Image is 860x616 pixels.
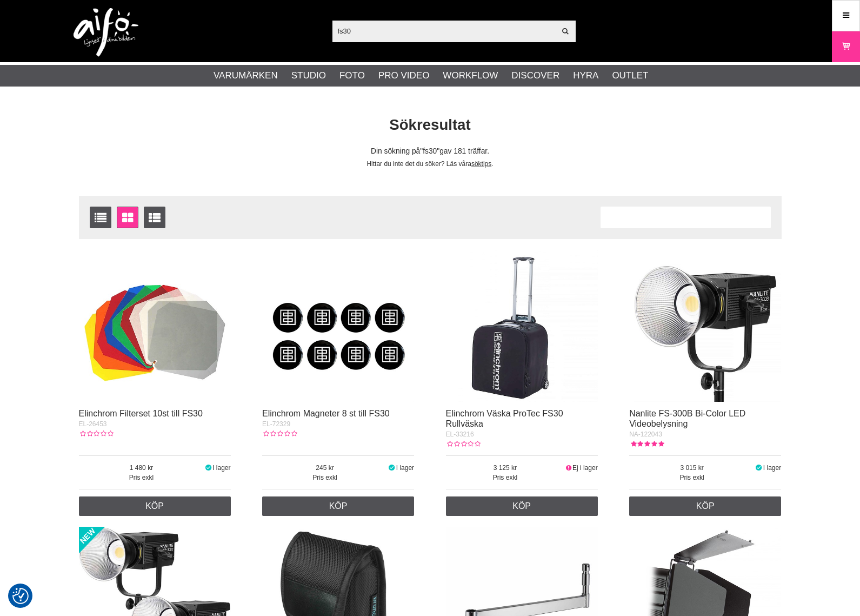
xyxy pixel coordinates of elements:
img: Revisit consent button [12,588,29,604]
span: 245 [262,463,388,473]
span: fs30 [420,147,439,155]
input: Sök produkter ... [332,23,556,39]
i: I lager [388,464,396,472]
a: Köp [446,496,598,516]
span: 3 015 [629,463,755,473]
span: Pris exkl [262,473,388,482]
a: Discover [511,69,559,83]
span: 3 125 [446,463,565,473]
img: Elinchrom Filterset 10st till FS30 [79,250,231,402]
div: Kundbetyg: 0 [79,429,114,439]
a: Studio [291,69,326,83]
span: 1 480 [79,463,204,473]
img: Nanlite FS-300B Bi-Color LED Videobelysning [629,250,781,402]
a: Nanlite FS-300B Bi-Color LED Videobelysning [629,409,745,428]
i: I lager [204,464,212,472]
span: Pris exkl [629,473,755,482]
span: I lager [763,464,781,472]
a: Köp [79,496,231,516]
span: EL-26453 [79,420,107,428]
span: EL-72329 [262,420,290,428]
a: Elinchrom Magneter 8 st till FS30 [262,409,390,418]
a: Listvisning [90,207,111,228]
span: I lager [396,464,414,472]
span: Pris exkl [446,473,565,482]
div: Kundbetyg: 0 [262,429,297,439]
a: Utökad listvisning [144,207,165,228]
span: I lager [212,464,230,472]
span: NA-122043 [629,430,662,438]
a: Elinchrom Väska ProTec FS30 Rullväska [446,409,563,428]
span: Ej i lager [572,464,598,472]
a: Hyra [573,69,598,83]
a: Köp [262,496,414,516]
span: Hittar du inte det du söker? Läs våra [366,160,471,168]
div: Kundbetyg: 5.00 [629,439,664,449]
div: Kundbetyg: 0 [446,439,481,449]
img: logo.png [74,8,138,57]
span: . [491,160,493,168]
img: Elinchrom Magneter 8 st till FS30 [262,250,414,402]
button: Samtyckesinställningar [12,586,29,606]
a: Foto [339,69,365,83]
img: Elinchrom Väska ProTec FS30 Rullväska [446,250,598,402]
h1: Sökresultat [71,115,790,136]
span: Din sökning på gav 181 träffar. [371,147,489,155]
span: EL-33216 [446,430,474,438]
i: I lager [755,464,763,472]
a: Workflow [443,69,498,83]
a: Varumärken [214,69,278,83]
a: Elinchrom Filterset 10st till FS30 [79,409,203,418]
a: Fönstervisning [117,207,138,228]
a: Pro Video [378,69,429,83]
a: Köp [629,496,781,516]
span: Pris exkl [79,473,204,482]
i: Ej i lager [564,464,572,472]
a: söktips [471,160,491,168]
a: Outlet [612,69,648,83]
